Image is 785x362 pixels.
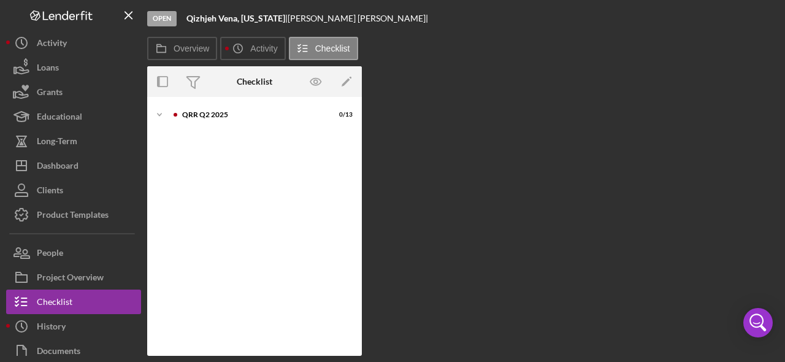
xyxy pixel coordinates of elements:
[37,290,72,317] div: Checklist
[6,55,141,80] button: Loans
[37,80,63,107] div: Grants
[37,178,63,206] div: Clients
[37,129,77,156] div: Long-Term
[174,44,209,53] label: Overview
[6,129,141,153] button: Long-Term
[147,37,217,60] button: Overview
[147,11,177,26] div: Open
[6,241,141,265] button: People
[250,44,277,53] label: Activity
[315,44,350,53] label: Checklist
[289,37,358,60] button: Checklist
[6,178,141,202] button: Clients
[37,265,104,293] div: Project Overview
[6,314,141,339] button: History
[37,202,109,230] div: Product Templates
[6,290,141,314] button: Checklist
[331,111,353,118] div: 0 / 13
[6,153,141,178] button: Dashboard
[37,241,63,268] div: People
[37,314,66,342] div: History
[6,80,141,104] button: Grants
[182,111,322,118] div: QRR Q2 2025
[743,308,773,337] div: Open Intercom Messenger
[288,13,428,23] div: [PERSON_NAME] [PERSON_NAME] |
[37,31,67,58] div: Activity
[37,55,59,83] div: Loans
[6,265,141,290] button: Project Overview
[37,104,82,132] div: Educational
[6,202,141,227] button: Product Templates
[37,153,78,181] div: Dashboard
[186,13,285,23] b: Qizhjeh Vena, [US_STATE]
[6,31,141,55] button: Activity
[220,37,285,60] button: Activity
[237,77,272,87] div: Checklist
[6,104,141,129] button: Educational
[186,13,288,23] div: |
